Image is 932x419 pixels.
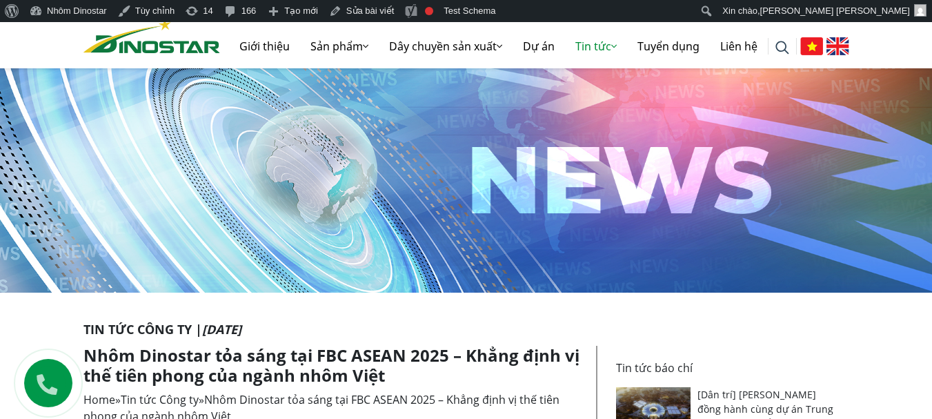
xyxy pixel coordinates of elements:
[83,19,220,53] img: Nhôm Dinostar
[565,24,627,68] a: Tin tức
[83,392,115,407] a: Home
[83,320,849,339] p: Tin tức Công ty |
[800,37,823,55] img: Tiếng Việt
[83,346,586,386] h1: Nhôm Dinostar tỏa sáng tại FBC ASEAN 2025 – Khẳng định vị thế tiên phong của ngành nhôm Việt
[775,41,789,55] img: search
[202,321,241,338] i: [DATE]
[121,392,199,407] a: Tin tức Công ty
[513,24,565,68] a: Dự án
[760,6,910,16] span: [PERSON_NAME] [PERSON_NAME]
[425,7,433,15] div: Cụm từ khóa trọng tâm chưa được đặt
[627,24,710,68] a: Tuyển dụng
[379,24,513,68] a: Dây chuyền sản xuất
[710,24,768,68] a: Liên hệ
[300,24,379,68] a: Sản phẩm
[229,24,300,68] a: Giới thiệu
[826,37,849,55] img: English
[616,360,841,376] p: Tin tức báo chí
